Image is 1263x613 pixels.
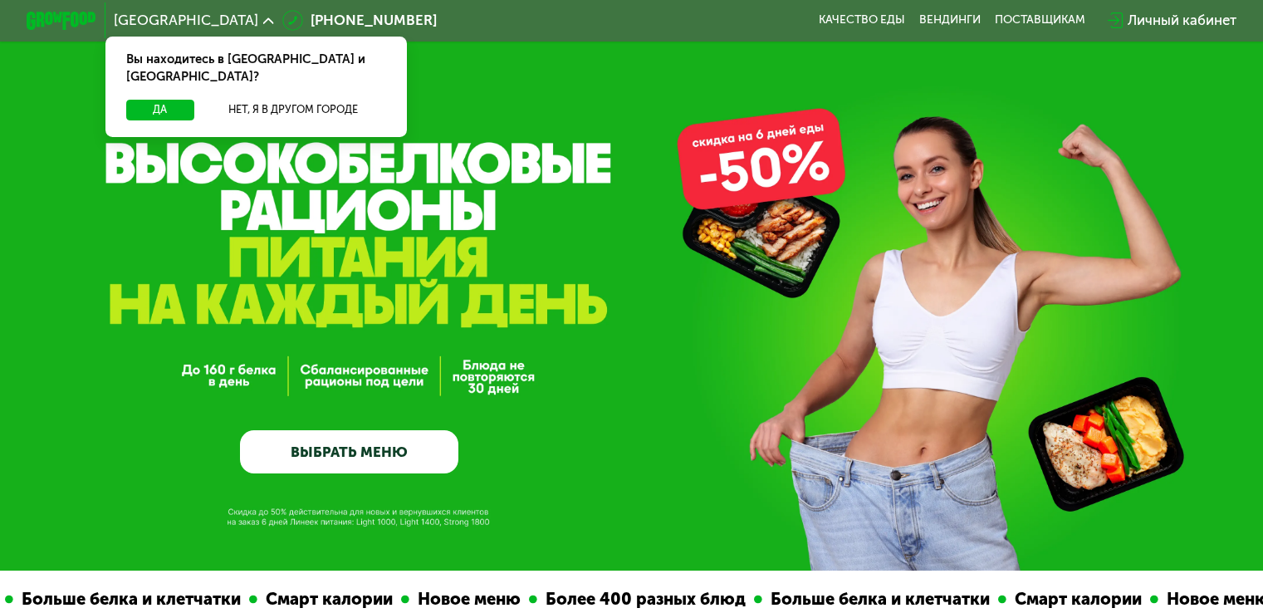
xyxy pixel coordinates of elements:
a: [PHONE_NUMBER] [282,10,437,31]
div: Больше белка и клетчатки [12,586,248,612]
button: Да [126,100,193,120]
a: Качество еды [819,13,905,27]
a: ВЫБРАТЬ МЕНЮ [240,430,458,474]
div: Более 400 разных блюд [536,586,753,612]
button: Нет, я в другом городе [201,100,386,120]
div: Вы находитесь в [GEOGRAPHIC_DATA] и [GEOGRAPHIC_DATA]? [105,37,407,100]
span: [GEOGRAPHIC_DATA] [114,13,258,27]
a: Вендинги [919,13,981,27]
div: Смарт калории [257,586,400,612]
div: Новое меню [409,586,528,612]
div: Больше белка и клетчатки [761,586,997,612]
div: поставщикам [995,13,1085,27]
div: Смарт калории [1006,586,1149,612]
div: Личный кабинет [1128,10,1236,31]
